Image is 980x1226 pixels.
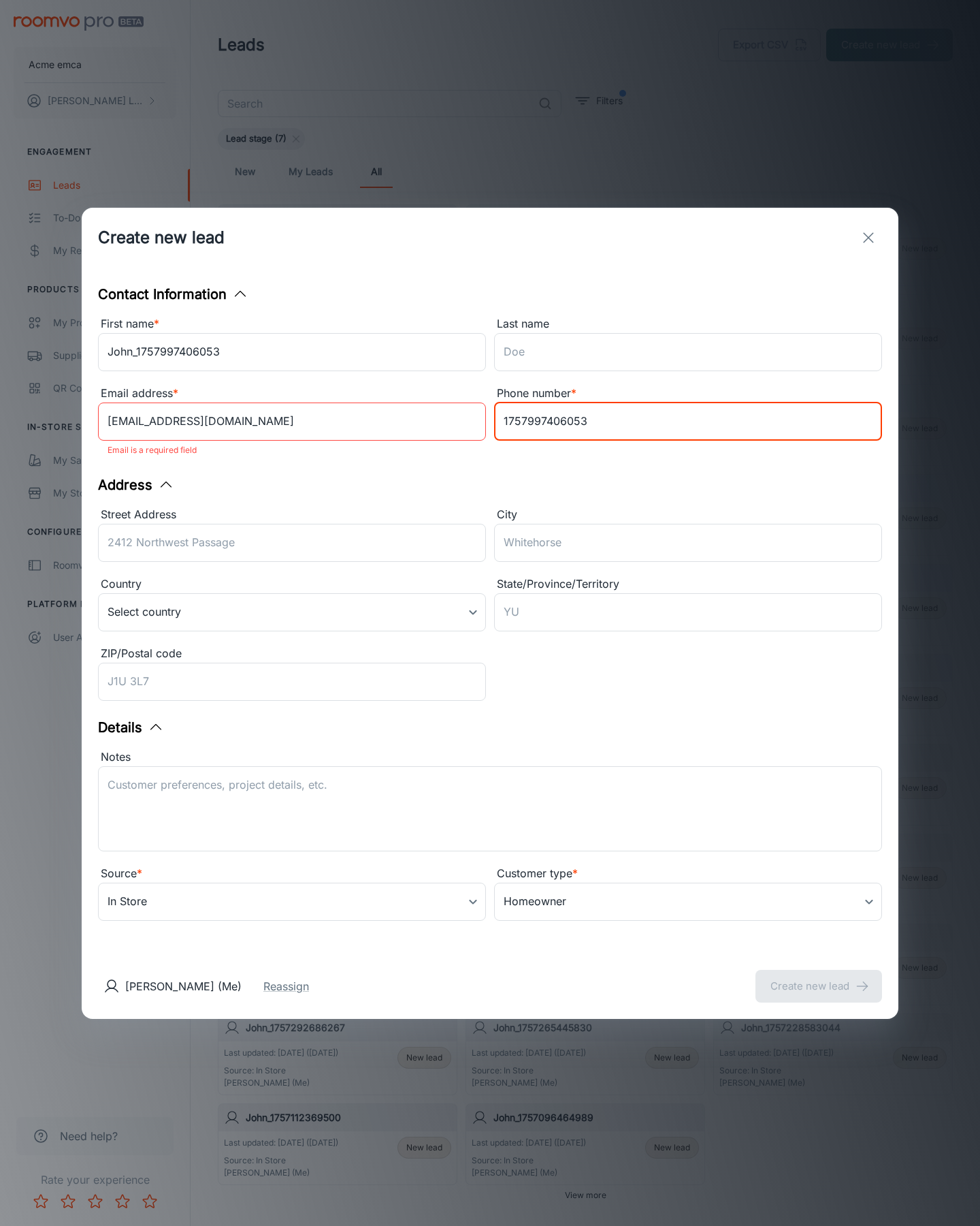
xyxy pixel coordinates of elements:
div: Customer type [494,865,882,883]
button: Contact Information [98,284,248,304]
div: Phone number [494,385,882,403]
button: Details [98,717,164,738]
input: Whitehorse [494,524,882,562]
div: Select country [98,593,486,631]
p: Email is a required field [108,442,476,458]
button: exit [855,224,882,251]
div: Email address [98,385,486,403]
input: John [98,333,486,371]
input: J1U 3L7 [98,663,486,701]
button: Reassign [263,978,309,994]
div: Last name [494,315,882,333]
input: +1 439-123-4567 [494,403,882,441]
input: 2412 Northwest Passage [98,524,486,562]
button: Address [98,475,174,495]
div: State/Province/Territory [494,576,882,593]
div: Notes [98,749,882,766]
div: Source [98,865,486,883]
div: City [494,506,882,524]
div: In Store [98,883,486,921]
h1: Create new lead [98,225,225,250]
input: YU [494,593,882,631]
div: Street Address [98,506,486,524]
input: Doe [494,333,882,371]
div: ZIP/Postal code [98,645,486,663]
div: First name [98,315,486,333]
input: myname@example.com [98,403,486,441]
p: [PERSON_NAME] (Me) [125,978,242,994]
div: Homeowner [494,883,882,921]
div: Country [98,576,486,593]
